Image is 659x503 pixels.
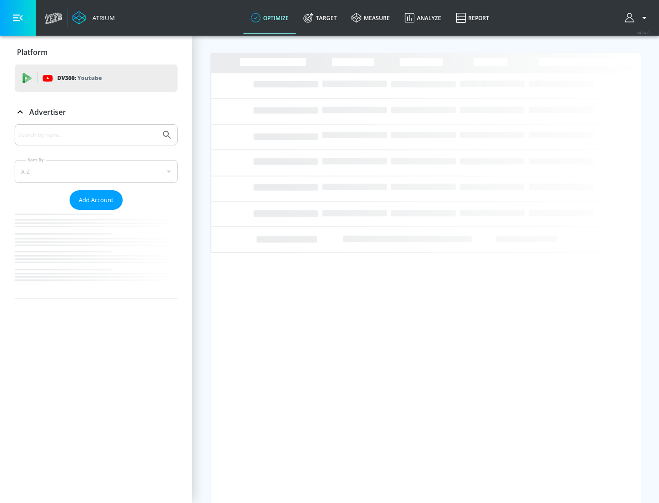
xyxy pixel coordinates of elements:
[15,99,178,125] div: Advertiser
[17,47,48,57] p: Platform
[15,39,178,65] div: Platform
[57,73,102,83] p: DV360:
[77,73,102,83] p: Youtube
[79,195,113,205] span: Add Account
[296,1,344,34] a: Target
[26,157,46,163] label: Sort By
[29,107,66,117] p: Advertiser
[15,210,178,299] nav: list of Advertiser
[89,14,115,22] div: Atrium
[344,1,397,34] a: measure
[637,30,650,35] span: v 4.24.0
[18,129,157,141] input: Search by name
[15,124,178,299] div: Advertiser
[72,11,115,25] a: Atrium
[397,1,448,34] a: Analyze
[15,64,178,92] div: DV360: Youtube
[448,1,497,34] a: Report
[243,1,296,34] a: optimize
[15,160,178,183] div: A-Z
[70,190,123,210] button: Add Account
